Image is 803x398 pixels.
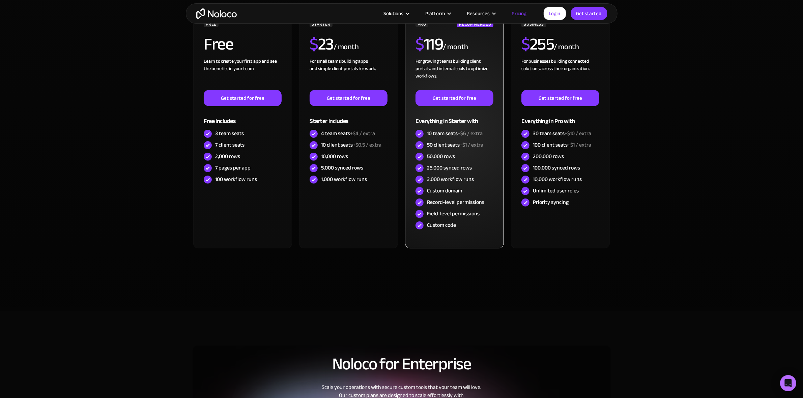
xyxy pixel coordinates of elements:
h2: 255 [521,36,554,53]
a: Get started for free [521,90,599,106]
div: 10,000 workflow runs [533,176,582,183]
div: RECOMMENDED [457,21,493,27]
span: +$6 / extra [458,128,483,139]
span: $ [310,28,318,60]
div: 1,000 workflow runs [321,176,367,183]
h2: Free [204,36,233,53]
div: 7 client seats [215,141,245,149]
div: / month [554,42,579,53]
div: 10 client seats [321,141,381,149]
div: 50 client seats [427,141,483,149]
div: Custom domain [427,187,462,194]
div: Unlimited user roles [533,187,579,194]
div: For growing teams building client portals and internal tools to optimize workflows. [415,58,493,90]
div: Custom code [427,221,456,229]
span: $ [415,28,424,60]
div: For small teams building apps and simple client portals for work. ‍ [310,58,387,90]
div: Everything in Starter with [415,106,493,128]
div: PRO [415,21,428,27]
div: Solutions [384,9,404,18]
div: STARTER [310,21,332,27]
div: Platform [417,9,459,18]
h2: 119 [415,36,443,53]
div: Resources [467,9,490,18]
a: Get started for free [415,90,493,106]
div: 25,000 synced rows [427,164,472,172]
div: 3,000 workflow runs [427,176,474,183]
a: Get started for free [204,90,281,106]
h2: 23 [310,36,334,53]
div: 50,000 rows [427,153,455,160]
div: FREE [204,21,219,27]
span: +$1 / extra [568,140,591,150]
div: Open Intercom Messenger [780,375,796,391]
a: Login [544,7,566,20]
span: +$4 / extra [350,128,375,139]
a: Get started [571,7,607,20]
span: +$0.5 / extra [353,140,381,150]
a: Get started for free [310,90,387,106]
div: Priority syncing [533,198,569,206]
div: Solutions [375,9,417,18]
span: $ [521,28,530,60]
div: 10,000 rows [321,153,348,160]
span: +$1 / extra [460,140,483,150]
div: BUSINESS [521,21,546,27]
div: 30 team seats [533,130,591,137]
div: 10 team seats [427,130,483,137]
div: / month [443,42,468,53]
div: 100,000 synced rows [533,164,580,172]
div: 4 team seats [321,130,375,137]
div: Resources [459,9,504,18]
div: Free includes [204,106,281,128]
div: 3 team seats [215,130,244,137]
div: 100 client seats [533,141,591,149]
div: For businesses building connected solutions across their organization. ‍ [521,58,599,90]
div: 7 pages per app [215,164,251,172]
a: home [196,8,237,19]
span: +$10 / extra [565,128,591,139]
h2: Noloco for Enterprise [193,355,611,373]
div: Learn to create your first app and see the benefits in your team ‍ [204,58,281,90]
div: 5,000 synced rows [321,164,363,172]
div: 2,000 rows [215,153,240,160]
div: 200,000 rows [533,153,564,160]
div: Record-level permissions [427,198,484,206]
div: Platform [426,9,445,18]
div: 100 workflow runs [215,176,257,183]
div: / month [334,42,359,53]
div: Field-level permissions [427,210,480,217]
div: Everything in Pro with [521,106,599,128]
a: Pricing [504,9,535,18]
div: Starter includes [310,106,387,128]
